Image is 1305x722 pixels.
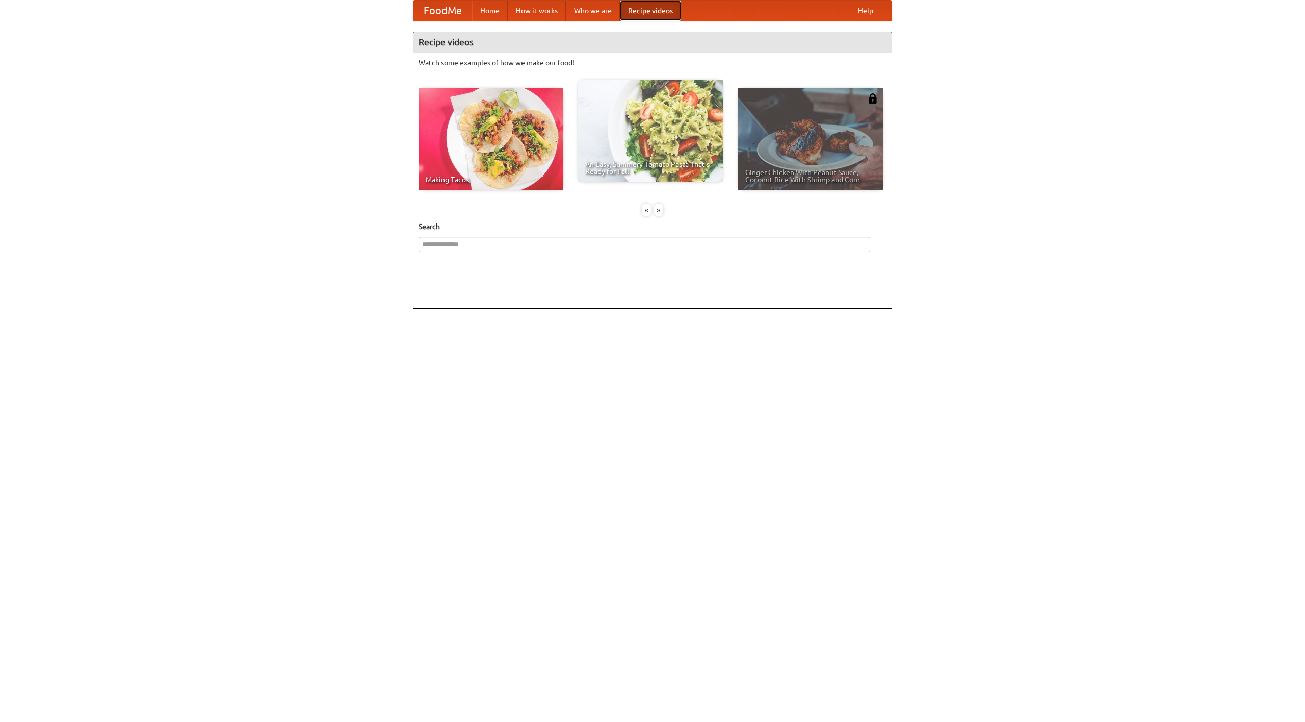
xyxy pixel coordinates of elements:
a: Recipe videos [620,1,681,21]
span: Making Tacos [426,176,556,183]
p: Watch some examples of how we make our food! [419,58,886,68]
a: Making Tacos [419,88,563,190]
a: Home [472,1,508,21]
a: An Easy, Summery Tomato Pasta That's Ready for Fall [578,80,723,182]
a: FoodMe [413,1,472,21]
img: 483408.png [868,93,878,104]
a: Who we are [566,1,620,21]
div: « [642,204,651,216]
a: Help [850,1,881,21]
h5: Search [419,221,886,232]
a: How it works [508,1,566,21]
div: » [654,204,663,216]
span: An Easy, Summery Tomato Pasta That's Ready for Fall [585,161,716,175]
h4: Recipe videos [413,32,892,53]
